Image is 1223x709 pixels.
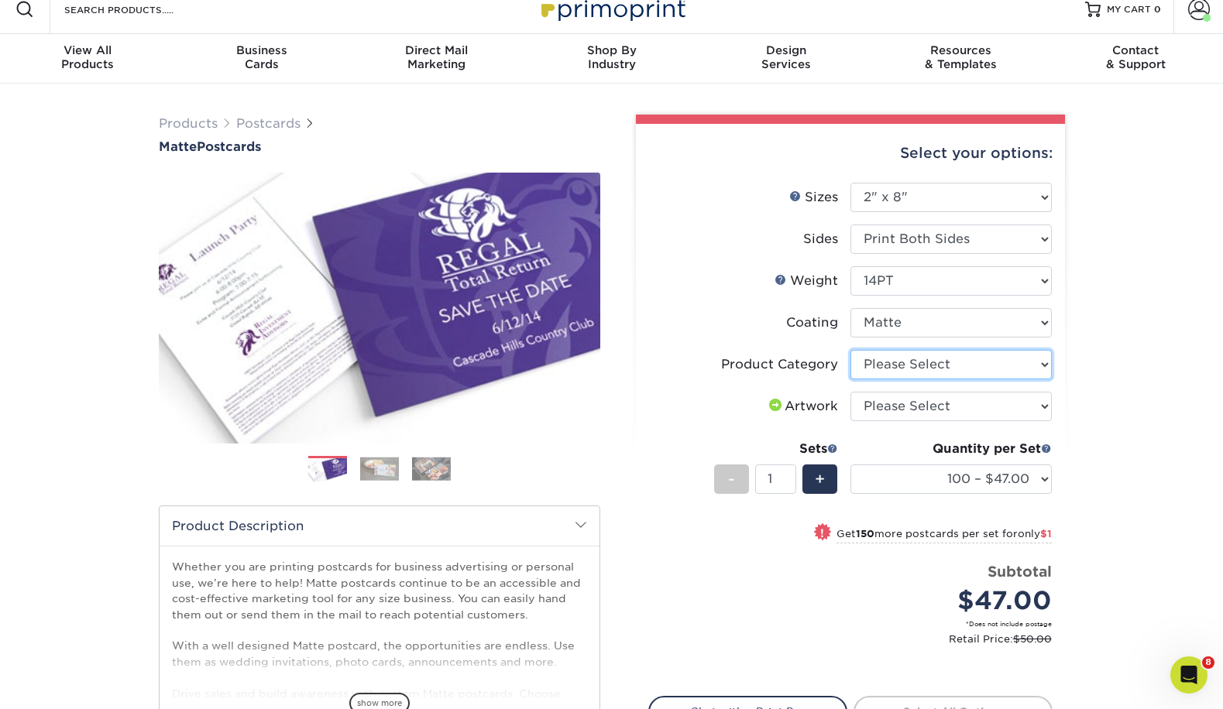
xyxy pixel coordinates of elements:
[699,34,874,84] a: DesignServices
[815,468,825,491] span: +
[1018,528,1052,539] span: only
[728,468,735,491] span: -
[661,632,1052,646] small: Retail Price:
[349,43,524,71] div: Marketing
[856,528,874,539] strong: 150
[850,440,1052,458] div: Quantity per Set
[159,139,600,154] h1: Postcards
[308,457,347,484] img: Postcards 01
[699,43,874,71] div: Services
[766,397,838,416] div: Artwork
[874,43,1049,57] span: Resources
[349,34,524,84] a: Direct MailMarketing
[159,139,197,154] span: Matte
[786,313,838,332] div: Coating
[236,116,301,131] a: Postcards
[775,272,838,290] div: Weight
[1107,3,1151,16] span: MY CART
[837,528,1052,543] small: Get more postcards per set for
[175,43,350,71] div: Cards
[524,43,699,71] div: Industry
[360,457,399,481] img: Postcards 02
[1048,43,1223,71] div: & Support
[1048,34,1223,84] a: Contact& Support
[803,230,838,248] div: Sides
[159,116,218,131] a: Products
[648,124,1053,183] div: Select your options:
[1040,528,1052,539] span: $1
[862,582,1052,619] div: $47.00
[1154,4,1161,15] span: 0
[1048,43,1223,57] span: Contact
[175,43,350,57] span: Business
[721,355,838,374] div: Product Category
[820,525,824,541] span: !
[159,156,600,461] img: Matte 01
[1013,633,1052,645] span: $50.00
[661,619,1052,629] small: *Does not include postage
[874,43,1049,71] div: & Templates
[1202,656,1214,669] span: 8
[1170,656,1208,694] iframe: Intercom live chat
[524,34,699,84] a: Shop ByIndustry
[349,43,524,57] span: Direct Mail
[988,563,1052,580] strong: Subtotal
[874,34,1049,84] a: Resources& Templates
[714,440,838,458] div: Sets
[160,506,599,546] h2: Product Description
[699,43,874,57] span: Design
[789,188,838,207] div: Sizes
[412,457,451,481] img: Postcards 03
[524,43,699,57] span: Shop By
[159,139,600,154] a: MattePostcards
[175,34,350,84] a: BusinessCards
